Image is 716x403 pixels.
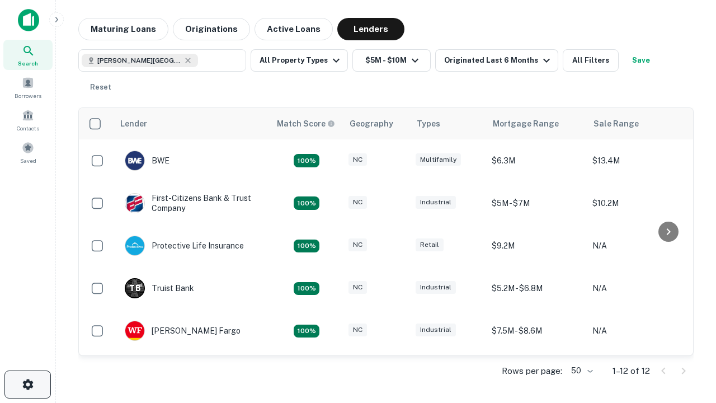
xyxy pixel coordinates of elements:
button: Active Loans [255,18,333,40]
td: $8.8M [486,352,587,395]
img: capitalize-icon.png [18,9,39,31]
img: picture [125,151,144,170]
div: Industrial [416,324,456,336]
td: $13.4M [587,139,687,182]
td: $6.3M [486,139,587,182]
div: Matching Properties: 2, hasApolloMatch: undefined [294,325,319,338]
button: Originated Last 6 Months [435,49,558,72]
div: Types [417,117,440,130]
img: picture [125,194,144,213]
button: All Filters [563,49,619,72]
th: Sale Range [587,108,687,139]
div: NC [348,238,367,251]
div: Truist Bank [125,278,194,298]
div: Matching Properties: 3, hasApolloMatch: undefined [294,282,319,296]
div: Matching Properties: 2, hasApolloMatch: undefined [294,154,319,167]
div: Matching Properties: 2, hasApolloMatch: undefined [294,240,319,253]
div: Matching Properties: 2, hasApolloMatch: undefined [294,196,319,210]
td: N/A [587,224,687,267]
th: Lender [114,108,270,139]
img: picture [125,236,144,255]
td: $5M - $7M [486,182,587,224]
td: $10.2M [587,182,687,224]
td: N/A [587,267,687,310]
div: NC [348,153,367,166]
p: T B [129,283,140,294]
span: Contacts [17,124,39,133]
div: 50 [567,363,595,379]
div: Sale Range [593,117,639,130]
td: $5.2M - $6.8M [486,267,587,310]
button: $5M - $10M [352,49,431,72]
td: $9.2M [486,224,587,267]
div: Mortgage Range [493,117,559,130]
div: Retail [416,238,444,251]
div: Protective Life Insurance [125,236,244,256]
div: NC [348,324,367,336]
span: Search [18,59,38,68]
div: NC [348,196,367,209]
button: Lenders [337,18,404,40]
h6: Match Score [277,118,333,130]
a: Borrowers [3,72,53,102]
p: 1–12 of 12 [613,364,650,378]
iframe: Chat Widget [660,313,716,367]
span: [PERSON_NAME][GEOGRAPHIC_DATA], [GEOGRAPHIC_DATA] [97,55,181,65]
td: N/A [587,352,687,395]
p: Rows per page: [502,364,562,378]
td: N/A [587,310,687,352]
a: Contacts [3,105,53,135]
div: Lender [120,117,147,130]
th: Capitalize uses an advanced AI algorithm to match your search with the best lender. The match sco... [270,108,343,139]
span: Borrowers [15,91,41,100]
button: Originations [173,18,250,40]
img: picture [125,321,144,340]
div: BWE [125,151,169,171]
th: Types [410,108,486,139]
td: $7.5M - $8.6M [486,310,587,352]
div: Geography [350,117,393,130]
div: Industrial [416,281,456,294]
a: Search [3,40,53,70]
button: All Property Types [251,49,348,72]
button: Reset [83,76,119,99]
button: Maturing Loans [78,18,168,40]
div: First-citizens Bank & Trust Company [125,193,259,213]
div: NC [348,281,367,294]
th: Geography [343,108,410,139]
div: [PERSON_NAME] Fargo [125,321,241,341]
th: Mortgage Range [486,108,587,139]
div: Capitalize uses an advanced AI algorithm to match your search with the best lender. The match sco... [277,118,335,130]
div: Industrial [416,196,456,209]
div: Originated Last 6 Months [444,54,553,67]
span: Saved [20,156,36,165]
a: Saved [3,137,53,167]
div: Multifamily [416,153,461,166]
button: Save your search to get updates of matches that match your search criteria. [623,49,659,72]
